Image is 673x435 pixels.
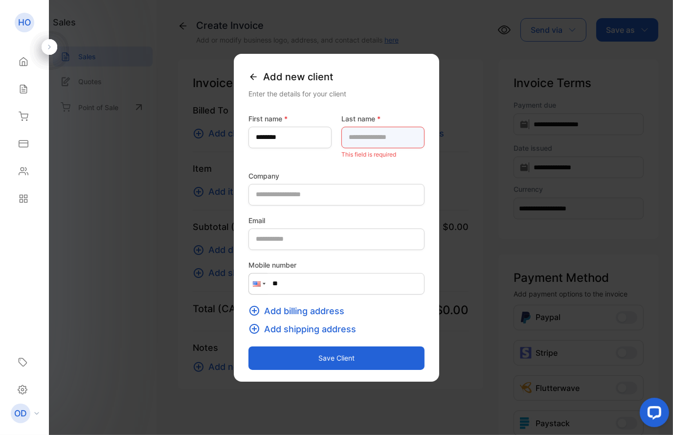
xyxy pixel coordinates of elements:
[248,89,425,99] div: Enter the details for your client
[248,322,362,336] button: Add shipping address
[248,346,425,370] button: Save client
[341,148,425,161] p: This field is required
[248,171,425,181] label: Company
[248,215,425,226] label: Email
[14,407,27,420] p: OD
[341,114,425,124] label: Last name
[18,16,31,29] p: HO
[248,114,332,124] label: First name
[264,322,356,336] span: Add shipping address
[248,260,425,270] label: Mobile number
[249,274,268,294] div: United States: + 1
[264,304,344,318] span: Add billing address
[632,394,673,435] iframe: LiveChat chat widget
[248,304,350,318] button: Add billing address
[263,69,333,84] span: Add new client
